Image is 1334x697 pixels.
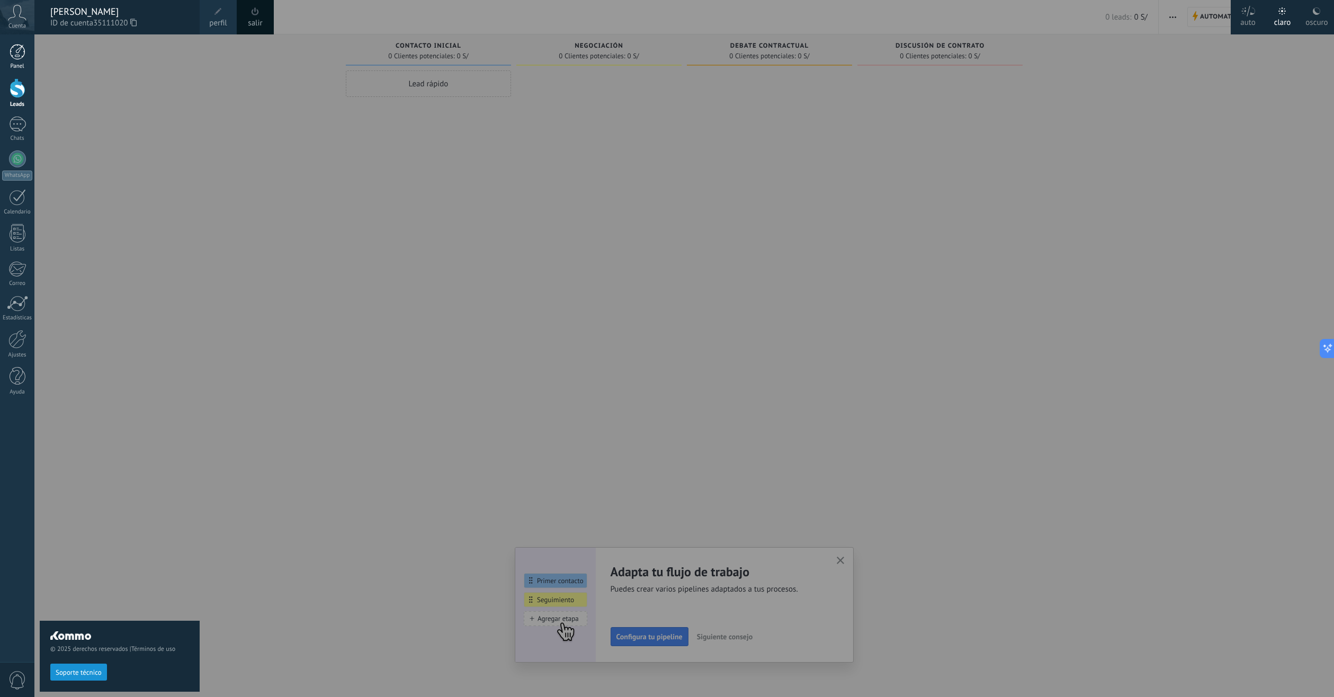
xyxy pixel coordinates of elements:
[50,668,107,676] a: Soporte técnico
[209,17,227,29] span: perfil
[1274,7,1291,34] div: claro
[2,352,33,359] div: Ajustes
[2,280,33,287] div: Correo
[2,101,33,108] div: Leads
[248,17,262,29] a: salir
[1240,7,1256,34] div: auto
[93,17,137,29] span: 35111020
[2,171,32,181] div: WhatsApp
[1305,7,1328,34] div: oscuro
[131,645,175,653] a: Términos de uso
[2,389,33,396] div: Ayuda
[2,135,33,142] div: Chats
[50,6,189,17] div: [PERSON_NAME]
[2,63,33,70] div: Panel
[56,669,102,676] span: Soporte técnico
[2,209,33,216] div: Calendario
[2,315,33,321] div: Estadísticas
[2,246,33,253] div: Listas
[50,664,107,681] button: Soporte técnico
[50,17,189,29] span: ID de cuenta
[8,23,26,30] span: Cuenta
[50,645,189,653] span: © 2025 derechos reservados |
